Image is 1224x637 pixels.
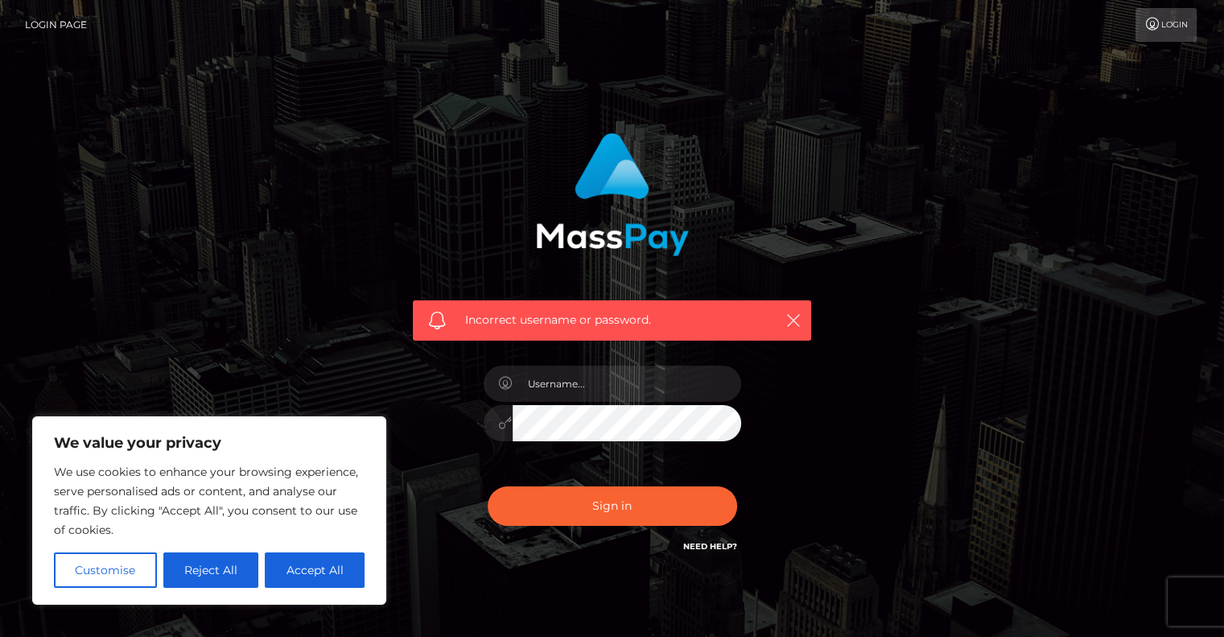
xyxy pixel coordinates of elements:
[163,552,259,588] button: Reject All
[54,462,365,540] p: We use cookies to enhance your browsing experience, serve personalised ads or content, and analys...
[32,416,386,605] div: We value your privacy
[465,312,759,329] span: Incorrect username or password.
[513,366,741,402] input: Username...
[265,552,365,588] button: Accept All
[683,541,737,552] a: Need Help?
[54,552,157,588] button: Customise
[1135,8,1197,42] a: Login
[54,433,365,453] p: We value your privacy
[25,8,87,42] a: Login Page
[536,133,689,256] img: MassPay Login
[488,486,737,526] button: Sign in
